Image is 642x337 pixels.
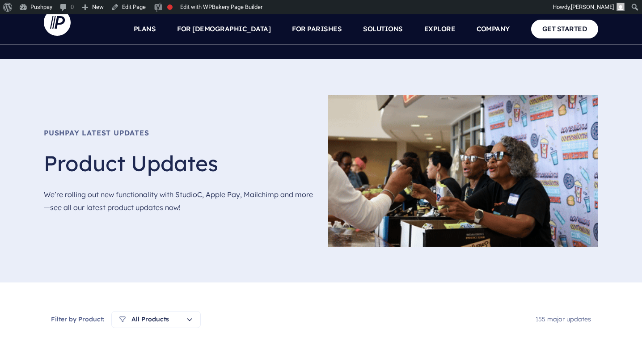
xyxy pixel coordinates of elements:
[51,315,104,324] span: Filter by Product:
[536,315,591,323] span: 155 major updates
[167,4,173,10] div: Focus keyphrase not set
[531,20,599,38] a: GET STARTED
[44,127,314,138] span: Pushpay Latest Updates
[424,13,456,45] a: EXPLORE
[477,13,510,45] a: COMPANY
[44,188,314,214] p: We’re rolling out new functionality with StudioC, Apple Pay, Mailchimp and more—see all our lates...
[363,13,403,45] a: SOLUTIONS
[177,13,270,45] a: FOR [DEMOGRAPHIC_DATA]
[44,152,314,174] h1: Product Updates
[134,13,156,45] a: PLANS
[292,13,342,45] a: FOR PARISHES
[571,4,614,10] span: [PERSON_NAME]
[111,311,201,328] button: All Products
[328,95,598,247] img: Wu8uyGq4QNLFeSviyBY32K.jpg
[119,315,169,324] span: All Products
